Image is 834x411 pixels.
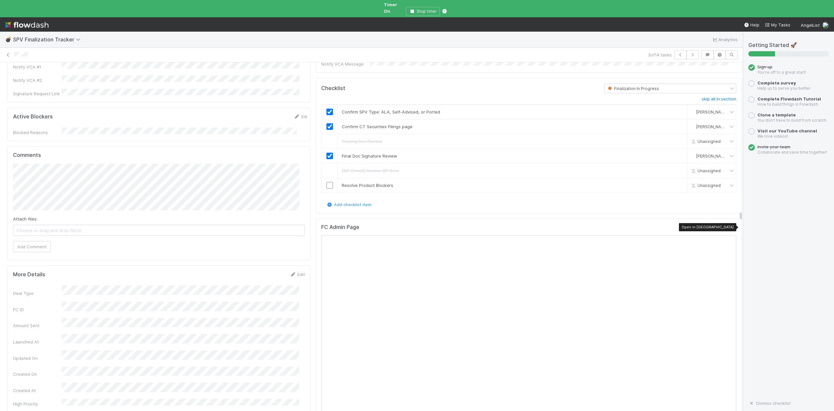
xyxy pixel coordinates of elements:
[290,272,305,277] a: Edit
[757,112,796,117] a: Clone a template
[13,114,53,120] h5: Active Blockers
[13,401,62,407] div: High Priority
[294,114,309,119] a: Edit
[342,168,399,173] span: [QP Check] Review QP docs
[696,154,743,159] span: [PERSON_NAME]-Gayob
[384,2,397,14] span: Timer On
[342,183,393,188] span: Resolve Product Blockers
[13,290,62,297] div: Deal Type
[712,36,738,43] a: Analytics
[696,124,743,129] span: [PERSON_NAME]-Gayob
[13,129,62,136] div: Blocked Reasons
[13,271,45,278] h5: More Details
[690,139,721,144] span: Unassigned
[748,42,829,49] h5: Getting Started 🚀
[690,124,695,129] img: avatar_45aa71e2-cea6-4b00-9298-a0421aa61a2d.png
[702,97,736,104] a: skip all in section
[690,109,695,114] img: avatar_45aa71e2-cea6-4b00-9298-a0421aa61a2d.png
[607,86,659,91] span: Finalization In Progress
[321,61,370,67] div: Notify VCA Message
[765,22,790,27] span: My Tasks
[765,22,790,28] a: My Tasks
[702,97,736,102] h6: skip all in section
[13,77,62,84] div: Notify VCA #2
[342,153,397,159] span: Final Doc Signature Review
[321,224,359,231] h5: FC Admin Page
[13,371,62,377] div: Created On
[321,85,345,92] h5: Checklist
[757,102,819,107] small: How to build things in Flowdash.
[757,134,788,139] small: We love videos!
[757,70,806,75] small: You’re off to a great start!
[744,22,759,28] div: Help
[5,37,12,42] span: 💣
[648,52,672,58] span: 3 of 14 tasks
[690,183,721,188] span: Unassigned
[13,90,62,97] div: Signature Request Link
[748,401,791,406] a: Dismiss checklist
[384,1,403,14] span: Timer On
[406,7,440,16] button: Stop timer
[757,86,811,91] small: Help us to serve you better.
[13,152,305,159] h5: Comments
[13,355,62,361] div: Updated On
[342,139,382,144] span: Closing Doc Review
[13,339,62,345] div: Launched At
[757,80,796,85] a: Complete survey
[757,64,772,69] span: Sign up
[822,22,829,28] img: avatar_45aa71e2-cea6-4b00-9298-a0421aa61a2d.png
[757,144,790,149] a: Invite your team
[342,124,412,129] span: Confirm CT Securities Filings page
[757,118,827,123] small: You don’t have to build from scratch.
[13,36,84,43] span: SPV Finalization Tracker
[13,387,62,394] div: Created At
[342,109,440,114] span: Confirm SPV Type: ALA, Self-Advised, or Ported
[757,96,821,101] a: Complete Flowdash Tutorial
[5,19,49,30] img: logo-inverted-e16ddd16eac7371096b0.svg
[326,202,371,207] a: Add checklist item
[757,128,817,133] a: Visit our YouTube channel
[801,23,820,28] span: AngelList
[13,216,37,222] label: Attach files:
[13,64,62,70] div: Notify VCA #1
[690,153,695,159] img: avatar_45aa71e2-cea6-4b00-9298-a0421aa61a2d.png
[13,241,51,252] button: Add Comment
[13,322,62,329] div: Amount Sent
[757,150,827,155] small: Collaborate and save time together!
[696,110,743,114] span: [PERSON_NAME]-Gayob
[13,306,62,313] div: FC ID
[690,168,721,173] span: Unassigned
[13,225,305,236] span: Choose or drag and drop file(s)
